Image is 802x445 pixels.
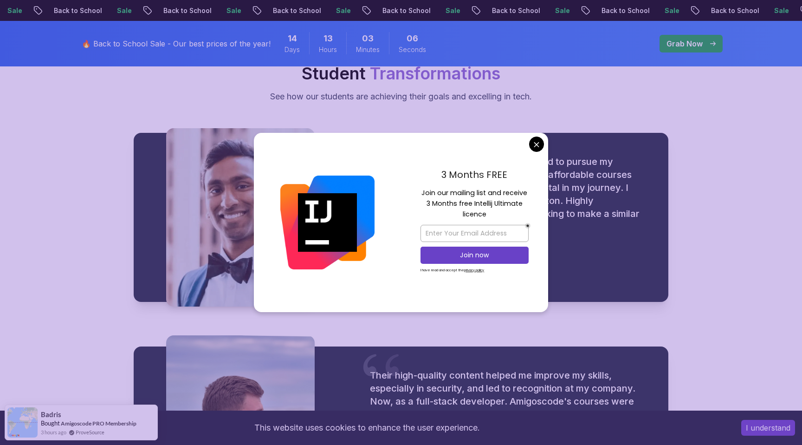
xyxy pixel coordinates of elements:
[757,6,787,15] p: Sale
[37,6,100,15] p: Back to School
[7,418,727,438] div: This website uses cookies to enhance the user experience.
[270,90,532,103] p: See how our students are achieving their goals and excelling in tech.
[356,45,380,54] span: Minutes
[370,369,646,434] p: Their high-quality content helped me improve my skills, especially in security, and led to recogn...
[370,63,500,84] span: Transformations
[323,32,333,45] span: 13 Hours
[166,128,315,307] img: Sai testimonial
[82,38,271,49] p: 🔥 Back to School Sale - Our best prices of the year!
[76,428,104,436] a: ProveSource
[648,6,678,15] p: Sale
[41,428,66,436] span: 3 hours ago
[319,45,337,54] span: Hours
[7,407,38,438] img: provesource social proof notification image
[100,6,130,15] p: Sale
[285,45,300,54] span: Days
[288,32,297,45] span: 14 Days
[585,6,648,15] p: Back to School
[41,411,61,419] span: badris
[210,6,239,15] p: Sale
[399,45,426,54] span: Seconds
[319,6,349,15] p: Sale
[61,420,136,427] a: Amigoscode PRO Membership
[475,6,538,15] p: Back to School
[538,6,568,15] p: Sale
[147,6,210,15] p: Back to School
[362,32,374,45] span: 3 Minutes
[41,419,60,427] span: Bought
[366,6,429,15] p: Back to School
[429,6,459,15] p: Sale
[256,6,319,15] p: Back to School
[666,38,703,49] p: Grab Now
[694,6,757,15] p: Back to School
[302,64,500,83] h2: Student
[741,420,795,436] button: Accept cookies
[407,32,418,45] span: 6 Seconds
